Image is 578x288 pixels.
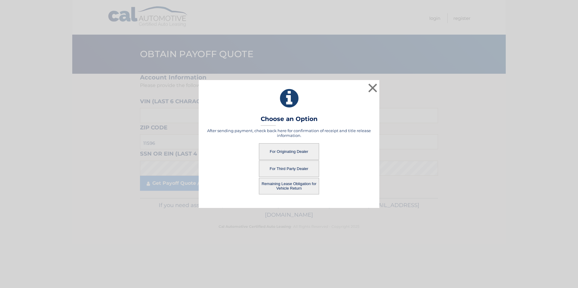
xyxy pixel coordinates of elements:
[259,160,319,177] button: For Third Party Dealer
[261,115,318,126] h3: Choose an Option
[206,128,372,138] h5: After sending payment, check back here for confirmation of receipt and title release information.
[259,143,319,160] button: For Originating Dealer
[259,178,319,194] button: Remaining Lease Obligation for Vehicle Return
[367,82,379,94] button: ×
